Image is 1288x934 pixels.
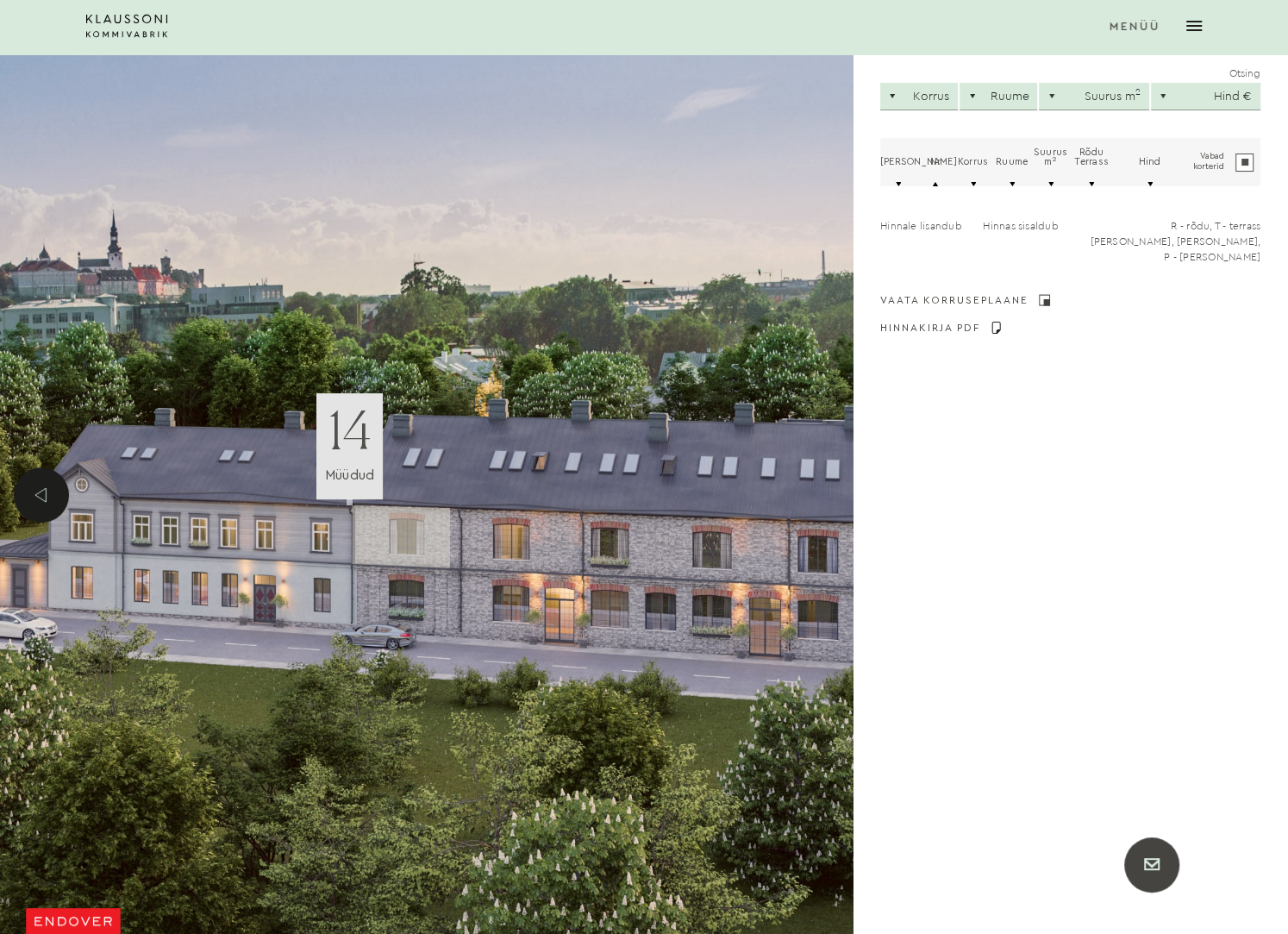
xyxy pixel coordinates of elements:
a: Rõdu Terrass [1074,147,1108,166]
span: Hinnas sisaldub [983,221,1058,232]
sup: 2 [1135,88,1141,97]
div: R - rõdu, T - terrass [1086,218,1260,234]
div: Otsing [880,55,1260,83]
a: Hind [1139,157,1161,166]
div: Korrus [913,91,949,103]
span: Hinnale lisandub [880,221,962,232]
div: [PERSON_NAME], [PERSON_NAME], P - [PERSON_NAME] [1086,234,1260,265]
iframe: Chatbot [1174,820,1264,910]
div: Menüü [1110,21,1160,32]
a: Nr [930,157,941,166]
a: Hinnakirja PDF [880,322,1002,334]
label: Vabad korterid [1179,152,1254,172]
div: Terrass [1074,157,1108,166]
a: Korrus [958,157,988,166]
div: Suurus m [1085,91,1141,103]
a: Ruume [996,157,1028,166]
a: Suurus m2 [1031,147,1070,166]
div: Hind € [1214,91,1252,103]
a: Vaata korruseplaane [880,294,1050,306]
div: Ruume [990,91,1029,103]
a: [PERSON_NAME] [880,157,957,166]
sup: 2 [1053,155,1057,163]
div: Rõdu [1074,147,1108,157]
